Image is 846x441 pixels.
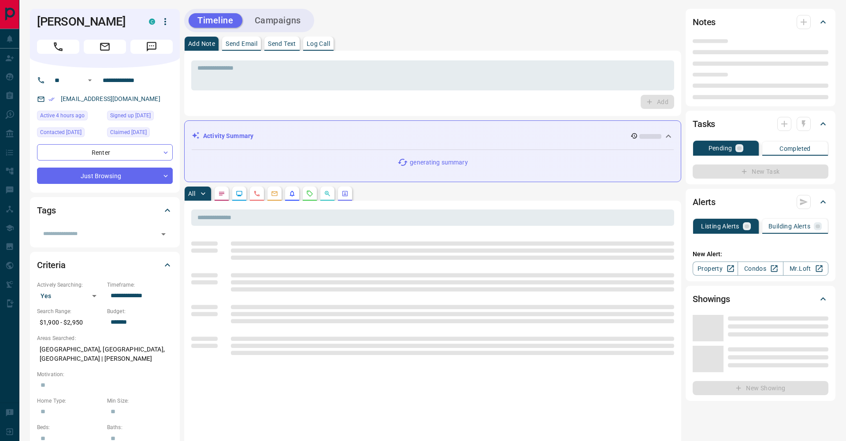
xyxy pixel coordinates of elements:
p: Add Note [188,41,215,47]
h2: Criteria [37,258,66,272]
svg: Agent Actions [341,190,349,197]
div: Tags [37,200,173,221]
a: Mr.Loft [783,262,828,276]
span: Contacted [DATE] [40,128,82,137]
p: Min Size: [107,397,173,405]
div: Wed Mar 09 2022 [107,127,173,140]
p: Pending [709,145,732,151]
p: Timeframe: [107,281,173,289]
button: Open [85,75,95,86]
button: Campaigns [246,13,310,28]
button: Open [157,228,170,240]
div: Notes [693,11,828,33]
div: Criteria [37,254,173,276]
span: Claimed [DATE] [110,128,147,137]
a: Condos [738,262,783,276]
p: Actively Searching: [37,281,103,289]
svg: Opportunities [324,190,331,197]
p: All [188,191,195,197]
a: Property [693,262,738,276]
p: Send Email [226,41,257,47]
svg: Email Verified [48,96,55,102]
span: Signed up [DATE] [110,111,151,120]
h2: Tasks [693,117,715,131]
div: Yes [37,289,103,303]
p: Completed [779,146,811,152]
svg: Requests [306,190,313,197]
p: Motivation: [37,370,173,378]
p: [GEOGRAPHIC_DATA], [GEOGRAPHIC_DATA], [GEOGRAPHIC_DATA] | [PERSON_NAME] [37,342,173,366]
p: Log Call [307,41,330,47]
span: Call [37,40,79,54]
div: Wed Mar 09 2022 [107,111,173,123]
p: Budget: [107,307,173,315]
p: Listing Alerts [701,223,739,229]
div: Tue Aug 12 2025 [37,111,103,123]
p: Search Range: [37,307,103,315]
span: Active 4 hours ago [40,111,85,120]
p: Building Alerts [768,223,810,229]
p: Send Text [268,41,296,47]
div: condos.ca [149,19,155,25]
svg: Notes [218,190,225,197]
div: Showings [693,288,828,310]
p: generating summary [410,158,468,167]
h2: Tags [37,203,56,217]
div: Renter [37,144,173,161]
button: Timeline [189,13,242,28]
div: Just Browsing [37,168,173,184]
p: $1,900 - $2,950 [37,315,103,330]
svg: Calls [253,190,260,197]
p: Beds: [37,423,103,431]
div: Tasks [693,113,828,135]
p: New Alert: [693,250,828,259]
h2: Notes [693,15,716,29]
span: Message [130,40,173,54]
a: [EMAIL_ADDRESS][DOMAIN_NAME] [61,95,160,102]
svg: Emails [271,190,278,197]
h1: [PERSON_NAME] [37,15,136,29]
div: Alerts [693,191,828,213]
p: Home Type: [37,397,103,405]
div: Wed Jul 30 2025 [37,127,103,140]
div: Activity Summary [192,128,674,144]
h2: Alerts [693,195,716,209]
p: Areas Searched: [37,334,173,342]
svg: Lead Browsing Activity [236,190,243,197]
svg: Listing Alerts [289,190,296,197]
p: Activity Summary [203,131,253,141]
p: Baths: [107,423,173,431]
span: Email [84,40,126,54]
h2: Showings [693,292,730,306]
